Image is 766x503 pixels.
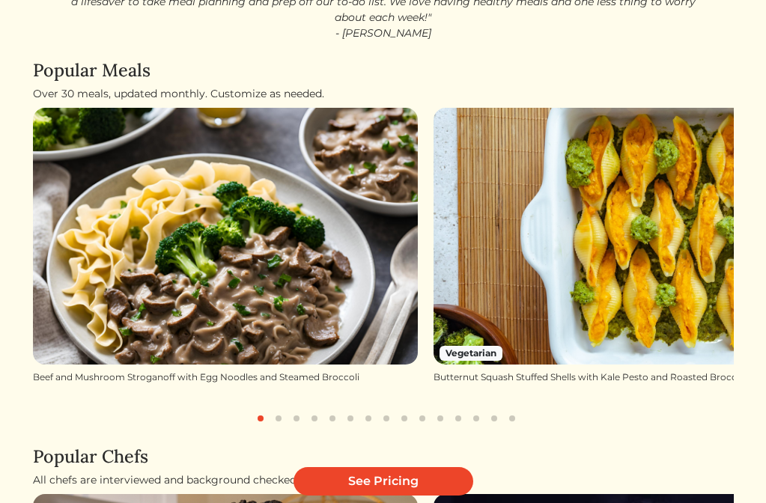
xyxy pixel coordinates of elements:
h4: Popular Meals [33,59,734,80]
a: See Pricing [294,467,473,496]
img: Beef and Mushroom Stroganoff with Egg Noodles and Steamed Broccoli [33,108,419,365]
h4: Popular Chefs [33,445,734,466]
div: Over 30 meals, updated monthly. Customize as needed. [33,86,734,102]
div: Beef and Mushroom Stroganoff with Egg Noodles and Steamed Broccoli [33,371,419,384]
span: Vegetarian [440,346,502,361]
